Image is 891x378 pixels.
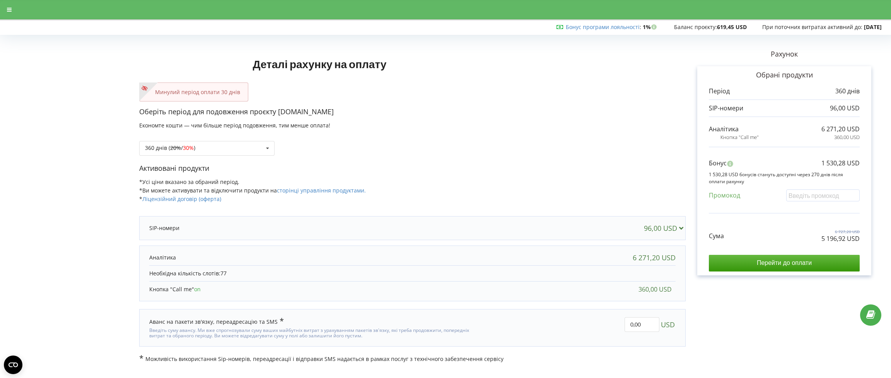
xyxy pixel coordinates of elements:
input: Перейти до оплати [709,255,860,271]
p: Бонус [709,159,727,168]
p: Оберіть період для подовження проєкту [DOMAIN_NAME] [139,107,686,117]
span: *Усі ціни вказано за обраний період. [139,178,239,186]
s: 20% [170,144,181,151]
span: При поточних витратах активний до: [762,23,862,31]
a: сторінці управління продуктами. [277,187,366,194]
span: 77 [220,270,227,277]
span: USD [661,317,675,332]
p: Аналітика [709,125,739,134]
p: Обрані продукти [709,70,860,80]
span: Економте кошти — чим більше період подовження, тим менше оплата! [139,122,330,129]
div: Аванс на пакети зв'язку, переадресацію та SMS [149,317,284,326]
p: 6 727,20 USD [821,229,860,234]
p: Минулий період оплати 30 днів [147,88,240,96]
p: Сума [709,232,724,241]
strong: [DATE] [864,23,882,31]
div: Введіть суму авансу. Ми вже спрогнозували суму ваших майбутніх витрат з урахуванням пакетів зв'яз... [149,326,474,339]
p: 6 271,20 USD [821,125,860,134]
button: Open CMP widget [4,356,22,374]
p: Рахунок [686,49,883,59]
p: 1 530,28 USD [821,159,860,168]
strong: 1% [643,23,659,31]
h1: Деталі рахунку на оплату [139,45,500,82]
span: *Ви можете активувати та відключити продукти на [139,187,366,194]
p: 1 530,28 USD бонусів стануть доступні через 270 днів після оплати рахунку [709,171,860,184]
div: 360 днів ( / ) [145,145,195,151]
strong: 619,45 USD [717,23,747,31]
p: Кнопка "Call me" [720,134,759,141]
p: Активовані продукти [139,163,686,174]
p: Аналітика [149,254,176,261]
a: Бонус програми лояльності [566,23,640,31]
p: Кнопка "Call me" [149,285,201,293]
p: 96,00 USD [830,104,860,113]
a: Ліцензійний договір (оферта) [142,195,221,203]
span: 30% [183,144,194,151]
div: 96,00 USD [644,224,687,232]
div: 6 271,20 USD [633,254,676,261]
p: Період [709,87,730,96]
span: Баланс проєкту: [674,23,717,31]
span: : [566,23,641,31]
p: 5 196,92 USD [821,234,860,243]
p: 360,00 USD [834,134,860,141]
input: Введіть промокод [786,189,860,201]
p: Можливість використання Sip-номерів, переадресації і відправки SMS надається в рамках послуг з те... [139,354,686,363]
p: Промокод [709,191,740,200]
div: 360,00 USD [638,285,672,293]
p: SIP-номери [709,104,743,113]
span: on [194,285,201,293]
p: Необхідна кількість слотів: [149,270,676,277]
p: SIP-номери [149,224,179,232]
p: 360 днів [835,87,860,96]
